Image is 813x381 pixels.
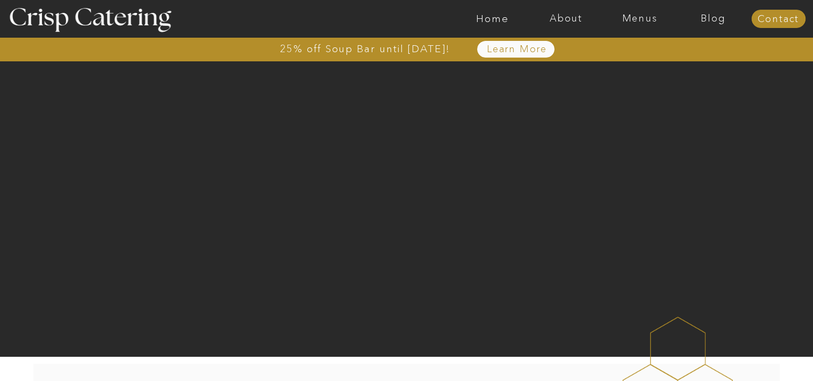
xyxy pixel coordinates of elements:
a: 25% off Soup Bar until [DATE]! [241,44,489,54]
a: Learn More [462,44,572,55]
a: About [529,13,603,24]
a: Contact [751,14,805,25]
a: Menus [603,13,677,24]
a: Blog [677,13,750,24]
a: Home [456,13,529,24]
